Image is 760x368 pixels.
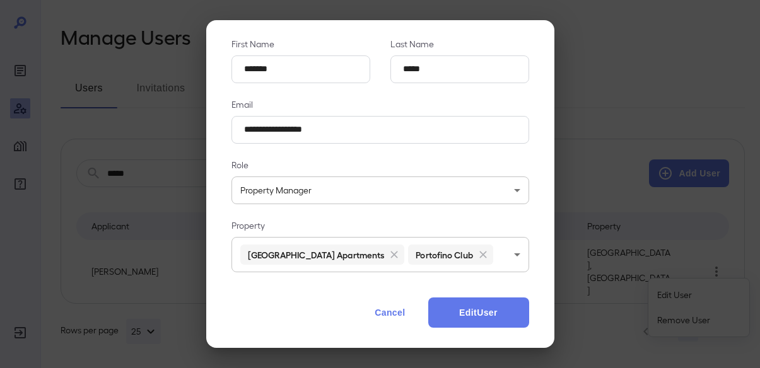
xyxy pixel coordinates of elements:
p: Role [231,159,529,171]
h6: [GEOGRAPHIC_DATA] Apartments [248,248,385,261]
div: Property Manager [231,176,529,204]
button: Cancel [362,297,418,328]
p: Last Name [390,38,529,50]
h6: Portofino Club [416,248,472,261]
p: Email [231,98,529,111]
button: EditUser [428,297,529,328]
p: Property [231,219,529,232]
p: First Name [231,38,370,50]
